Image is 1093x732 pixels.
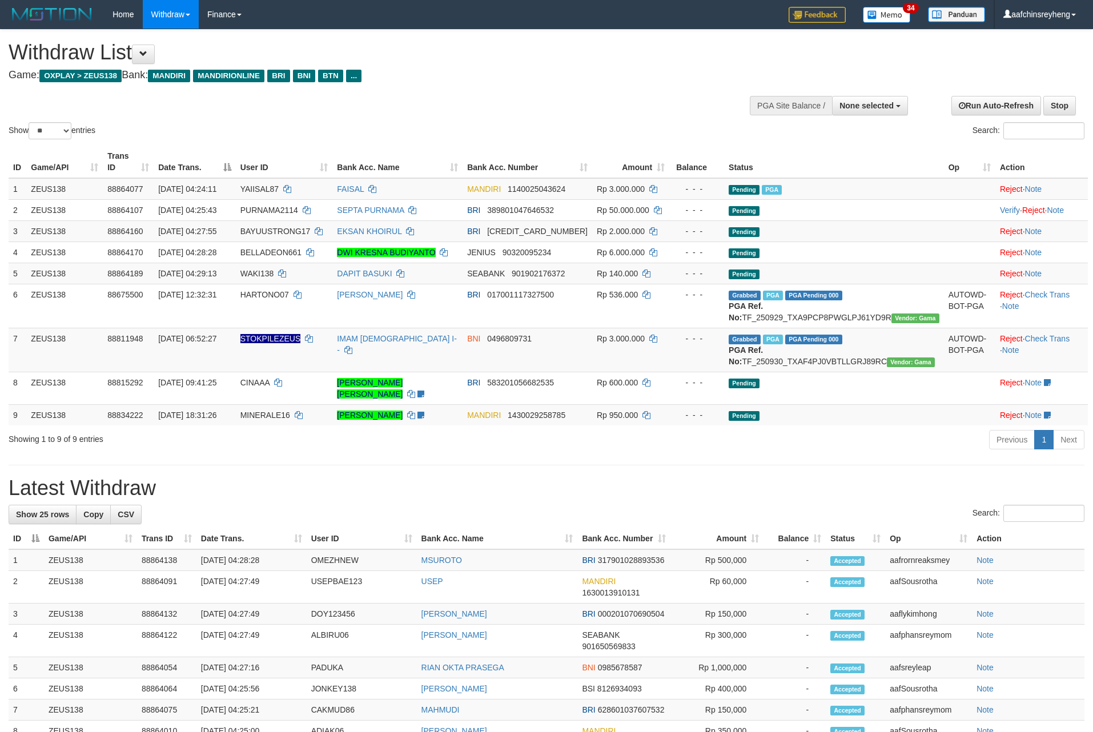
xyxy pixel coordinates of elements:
[337,269,392,278] a: DAPIT BASUKI
[582,588,640,597] span: Copy 1630013910131 to clipboard
[995,220,1088,242] td: ·
[158,378,216,387] span: [DATE] 09:41:25
[670,604,764,625] td: Rp 150,000
[26,328,103,372] td: ZEUS138
[9,549,44,571] td: 1
[421,630,487,640] a: [PERSON_NAME]
[750,96,832,115] div: PGA Site Balance /
[196,549,307,571] td: [DATE] 04:28:28
[9,328,26,372] td: 7
[789,7,846,23] img: Feedback.jpg
[1000,269,1023,278] a: Reject
[9,122,95,139] label: Show entries
[674,268,720,279] div: - - -
[1000,378,1023,387] a: Reject
[487,378,554,387] span: Copy 583201056682535 to clipboard
[670,657,764,678] td: Rp 1,000,000
[830,631,865,641] span: Accepted
[44,699,137,721] td: ZEUS138
[337,378,403,399] a: [PERSON_NAME] [PERSON_NAME]
[196,699,307,721] td: [DATE] 04:25:21
[110,505,142,524] a: CSV
[103,146,154,178] th: Trans ID: activate to sort column ascending
[107,269,143,278] span: 88864189
[764,678,826,699] td: -
[1025,184,1042,194] a: Note
[729,206,760,216] span: Pending
[107,378,143,387] span: 88815292
[158,248,216,257] span: [DATE] 04:28:28
[995,146,1088,178] th: Action
[158,269,216,278] span: [DATE] 04:29:13
[337,206,404,215] a: SEPTA PURNAMA
[76,505,111,524] a: Copy
[995,284,1088,328] td: · ·
[137,657,196,678] td: 88864054
[1043,96,1076,115] a: Stop
[582,609,595,618] span: BRI
[977,663,994,672] a: Note
[508,411,565,420] span: Copy 1430029258785 to clipboard
[307,528,417,549] th: User ID: activate to sort column ascending
[885,528,972,549] th: Op: activate to sort column ascending
[764,699,826,721] td: -
[26,146,103,178] th: Game/API: activate to sort column ascending
[891,313,939,323] span: Vendor URL: https://trx31.1velocity.biz
[729,345,763,366] b: PGA Ref. No:
[158,227,216,236] span: [DATE] 04:27:55
[9,41,717,64] h1: Withdraw List
[597,684,642,693] span: Copy 8126934093 to clipboard
[729,335,761,344] span: Grabbed
[9,625,44,657] td: 4
[467,290,480,299] span: BRI
[830,577,865,587] span: Accepted
[107,227,143,236] span: 88864160
[196,625,307,657] td: [DATE] 04:27:49
[674,289,720,300] div: - - -
[26,220,103,242] td: ZEUS138
[944,284,995,328] td: AUTOWD-BOT-PGA
[467,206,480,215] span: BRI
[582,642,635,651] span: Copy 901650569833 to clipboard
[977,577,994,586] a: Note
[729,185,760,195] span: Pending
[995,328,1088,372] td: · ·
[885,625,972,657] td: aafphansreymom
[944,328,995,372] td: AUTOWD-BOT-PGA
[39,70,122,82] span: OXPLAY > ZEUS138
[9,372,26,404] td: 8
[44,571,137,604] td: ZEUS138
[196,678,307,699] td: [DATE] 04:25:56
[417,528,578,549] th: Bank Acc. Name: activate to sort column ascending
[240,227,311,236] span: BAYUUSTRONG17
[26,404,103,425] td: ZEUS138
[1034,430,1054,449] a: 1
[582,630,620,640] span: SEABANK
[830,706,865,715] span: Accepted
[887,357,935,367] span: Vendor URL: https://trx31.1velocity.biz
[863,7,911,23] img: Button%20Memo.svg
[977,609,994,618] a: Note
[1022,206,1045,215] a: Reject
[597,248,645,257] span: Rp 6.000.000
[977,556,994,565] a: Note
[337,411,403,420] a: [PERSON_NAME]
[337,248,435,257] a: DWI KRESNA BUDIYANTO
[154,146,236,178] th: Date Trans.: activate to sort column descending
[830,556,865,566] span: Accepted
[724,328,944,372] td: TF_250930_TXAF4PJ0VBTLLGRJ89RC
[763,291,783,300] span: Marked by aaftrukkakada
[158,206,216,215] span: [DATE] 04:25:43
[1000,248,1023,257] a: Reject
[764,604,826,625] td: -
[582,705,595,714] span: BRI
[467,248,496,257] span: JENIUS
[9,242,26,263] td: 4
[9,528,44,549] th: ID: activate to sort column descending
[487,290,554,299] span: Copy 017001117327500 to clipboard
[729,291,761,300] span: Grabbed
[240,248,302,257] span: BELLADEON661
[29,122,71,139] select: Showentries
[9,477,1084,500] h1: Latest Withdraw
[463,146,592,178] th: Bank Acc. Number: activate to sort column ascending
